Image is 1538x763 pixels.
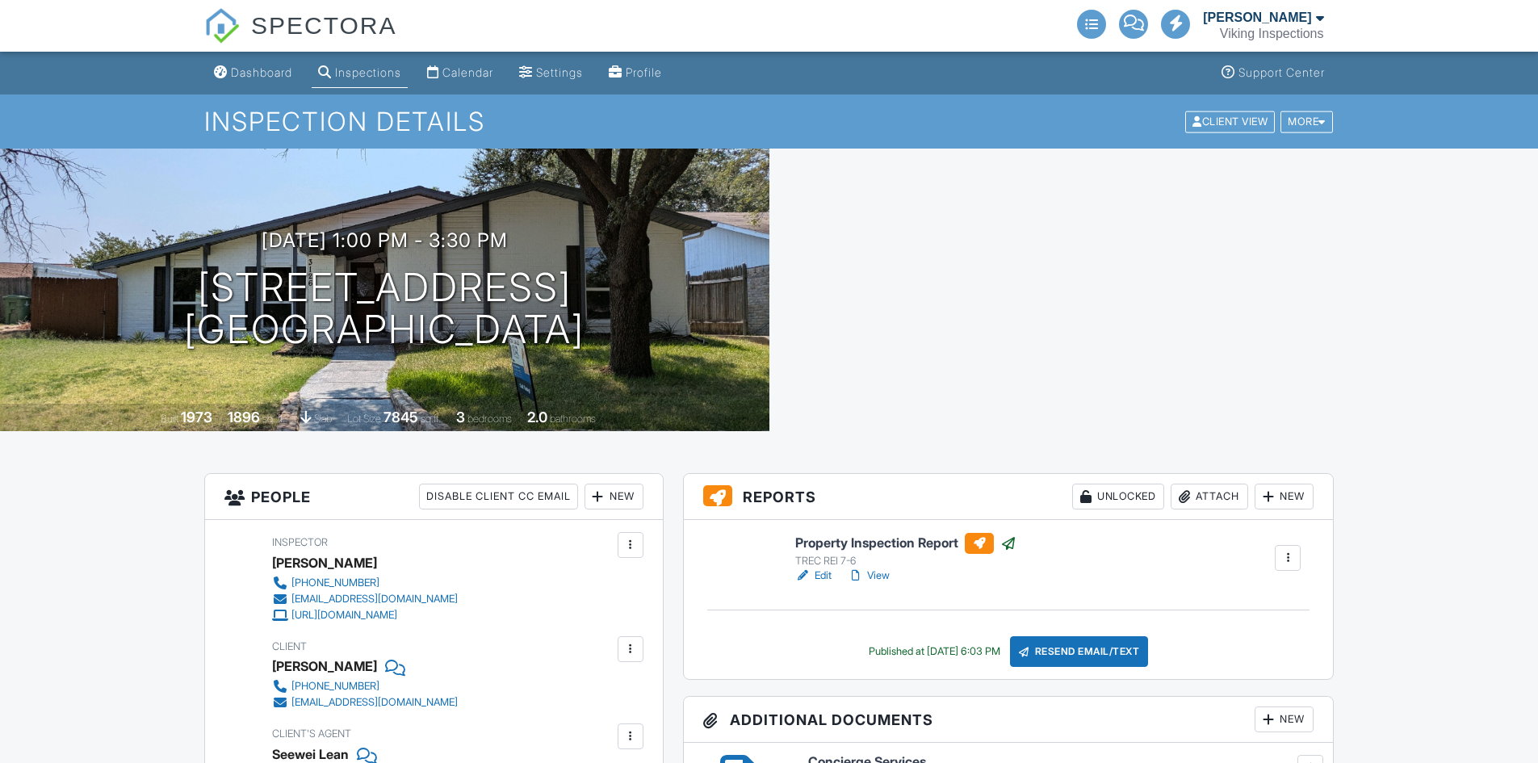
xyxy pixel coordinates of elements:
h6: Property Inspection Report [795,533,1016,554]
div: Support Center [1238,65,1325,79]
h3: Additional Documents [684,697,1334,743]
a: Client View [1184,115,1279,127]
div: TREC REI 7-6 [795,555,1016,568]
a: Inspections [312,58,408,88]
div: 1896 [228,409,260,426]
div: 2.0 [527,409,547,426]
h1: Inspection Details [204,107,1335,136]
div: [EMAIL_ADDRESS][DOMAIN_NAME] [291,593,458,606]
span: Client's Agent [272,727,351,740]
span: Lot Size [347,413,381,425]
div: [URL][DOMAIN_NAME] [291,609,397,622]
a: [PHONE_NUMBER] [272,678,458,694]
span: bedrooms [467,413,512,425]
div: [PHONE_NUMBER] [291,680,379,693]
div: New [585,484,643,509]
div: Dashboard [231,65,292,79]
div: 7845 [383,409,418,426]
a: Edit [795,568,832,584]
a: Settings [513,58,589,88]
h3: [DATE] 1:00 pm - 3:30 pm [262,229,508,251]
div: 1973 [181,409,212,426]
div: Unlocked [1072,484,1164,509]
span: Built [161,413,178,425]
div: Calendar [442,65,493,79]
span: Inspector [272,536,328,548]
div: Attach [1171,484,1248,509]
a: Dashboard [207,58,299,88]
span: sq. ft. [262,413,285,425]
a: View [848,568,890,584]
span: Client [272,640,307,652]
h3: Reports [684,474,1334,520]
div: [PERSON_NAME] [272,654,377,678]
div: [PHONE_NUMBER] [291,576,379,589]
div: [EMAIL_ADDRESS][DOMAIN_NAME] [291,696,458,709]
div: [PERSON_NAME] [272,551,377,575]
div: Published at [DATE] 6:03 PM [869,645,1000,658]
div: Resend Email/Text [1010,636,1149,667]
div: Inspections [335,65,401,79]
a: [EMAIL_ADDRESS][DOMAIN_NAME] [272,591,458,607]
a: Calendar [421,58,500,88]
a: [EMAIL_ADDRESS][DOMAIN_NAME] [272,694,458,711]
a: [PHONE_NUMBER] [272,575,458,591]
h3: People [205,474,663,520]
div: [PERSON_NAME] [1203,10,1311,26]
span: slab [314,413,332,425]
div: Client View [1185,111,1275,132]
a: [URL][DOMAIN_NAME] [272,607,458,623]
img: The Best Home Inspection Software - Spectora [204,8,240,44]
div: New [1255,706,1314,732]
div: 3 [456,409,465,426]
span: SPECTORA [251,8,397,42]
div: New [1255,484,1314,509]
a: Profile [602,58,668,88]
div: Viking Inspections [1220,26,1324,42]
span: bathrooms [550,413,596,425]
span: sq.ft. [421,413,441,425]
div: Disable Client CC Email [419,484,578,509]
a: Property Inspection Report TREC REI 7-6 [795,533,1016,568]
div: Profile [626,65,662,79]
div: More [1280,111,1333,132]
a: SPECTORA [204,24,397,54]
h1: [STREET_ADDRESS] [GEOGRAPHIC_DATA] [184,266,585,352]
div: Settings [536,65,583,79]
a: Support Center [1215,58,1331,88]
